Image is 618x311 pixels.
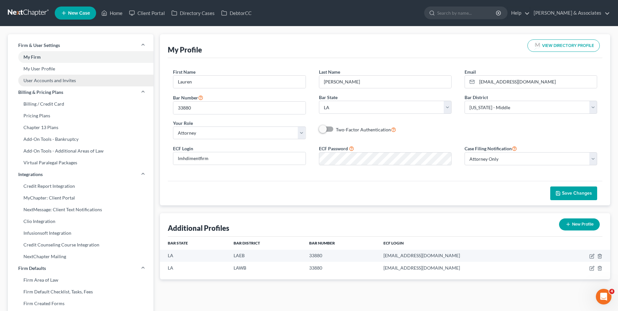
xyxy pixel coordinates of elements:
a: Add-On Tools - Bankruptcy [8,133,153,145]
a: Home [98,7,126,19]
a: NextMessage: Client Text Notifications [8,204,153,215]
td: LAEB [228,250,304,262]
span: Last Name [319,69,340,75]
a: DebtorCC [218,7,255,19]
span: Two-Factor Authentication [336,127,391,132]
a: Firm Default Checklist, Tasks, Fees [8,286,153,298]
a: My Firm [8,51,153,63]
label: ECF Login [173,145,193,152]
input: Search by name... [437,7,497,19]
input: # [173,102,305,114]
a: Billing / Credit Card [8,98,153,110]
span: Billing & Pricing Plans [18,89,63,96]
td: 33880 [304,250,378,262]
a: Credit Counseling Course Integration [8,239,153,251]
span: Save Changes [562,190,592,196]
a: Directory Cases [168,7,218,19]
span: Email [465,69,476,75]
span: First Name [173,69,195,75]
span: New Case [68,11,90,16]
th: Bar State [160,237,228,250]
a: Firm Created Forms [8,298,153,309]
td: [EMAIL_ADDRESS][DOMAIN_NAME] [378,250,557,262]
input: Enter email... [477,76,597,88]
a: Add-On Tools - Additional Areas of Law [8,145,153,157]
th: Bar District [228,237,304,250]
label: Bar Number [173,94,203,101]
td: [EMAIL_ADDRESS][DOMAIN_NAME] [378,262,557,274]
div: Additional Profiles [168,223,229,233]
a: Client Portal [126,7,168,19]
label: ECF Password [319,145,348,152]
th: ECF Login [378,237,557,250]
a: Billing & Pricing Plans [8,86,153,98]
a: Help [508,7,530,19]
img: modern-attorney-logo-488310dd42d0e56951fffe13e3ed90e038bc441dd813d23dff0c9337a977f38e.png [533,41,542,50]
a: [PERSON_NAME] & Associates [530,7,610,19]
label: Case Filing Notification [465,144,517,152]
td: LAWB [228,262,304,274]
button: Save Changes [550,186,597,200]
input: Enter first name... [173,76,305,88]
a: Firm Area of Law [8,274,153,286]
button: New Profile [559,218,600,230]
a: Credit Report Integration [8,180,153,192]
span: Your Role [173,120,193,126]
td: 33880 [304,262,378,274]
a: Virtual Paralegal Packages [8,157,153,169]
a: Firm & User Settings [8,39,153,51]
a: Clio Integration [8,215,153,227]
a: Pricing Plans [8,110,153,122]
span: Firm & User Settings [18,42,60,49]
iframe: Intercom live chat [596,289,611,304]
a: Integrations [8,169,153,180]
a: MyChapter: Client Portal [8,192,153,204]
div: My Profile [168,45,202,54]
input: Enter ecf login... [173,152,305,165]
span: Integrations [18,171,43,178]
a: My User Profile [8,63,153,75]
label: Bar State [319,94,338,101]
button: VIEW DIRECTORY PROFILE [527,39,600,52]
a: User Accounts and Invites [8,75,153,86]
a: Firm Defaults [8,262,153,274]
td: LA [160,250,228,262]
a: NextChapter Mailing [8,251,153,262]
span: Firm Defaults [18,265,46,272]
td: LA [160,262,228,274]
input: Enter last name... [319,76,451,88]
a: Chapter 13 Plans [8,122,153,133]
span: 4 [609,289,614,294]
a: Infusionsoft Integration [8,227,153,239]
label: Bar District [465,94,488,101]
span: VIEW DIRECTORY PROFILE [542,44,594,48]
th: Bar Number [304,237,378,250]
